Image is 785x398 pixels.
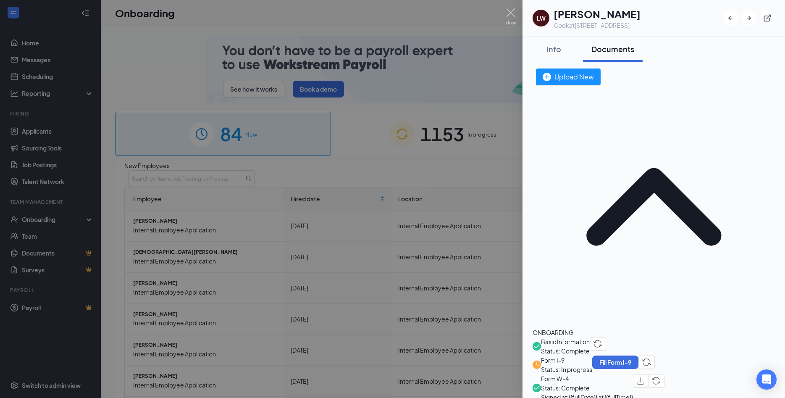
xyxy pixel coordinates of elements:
div: Documents [591,44,634,54]
button: ArrowLeftNew [723,11,738,26]
button: Upload New [536,69,601,85]
div: ONBOARDING [533,328,775,337]
span: Basic Information [541,337,590,346]
div: Cook at [STREET_ADDRESS] [554,21,641,29]
div: Info [541,44,566,54]
svg: ChevronUp [533,85,775,328]
h1: [PERSON_NAME] [554,7,641,21]
div: Open Intercom Messenger [756,369,777,390]
span: Status: Complete [541,383,633,393]
button: ArrowRight [741,11,756,26]
span: Form I-9 [541,356,592,365]
button: ExternalLink [760,11,775,26]
div: Upload New [543,71,594,82]
div: LW [537,14,546,22]
span: Status: In progress [541,365,592,374]
svg: ExternalLink [763,14,772,22]
span: Form W-4 [541,374,633,383]
svg: ArrowLeftNew [726,14,735,22]
span: Status: Complete [541,346,590,356]
svg: ArrowRight [745,14,753,22]
button: Fill Form I-9 [592,356,638,369]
